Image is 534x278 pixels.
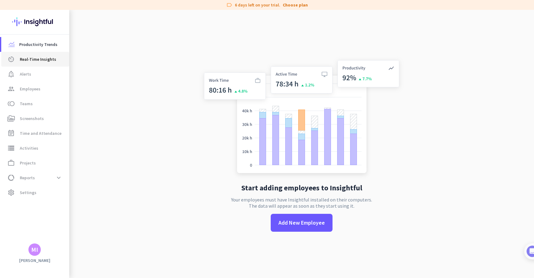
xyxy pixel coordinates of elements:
span: Settings [20,189,36,196]
span: Screenshots [20,115,44,122]
img: no-search-results [199,56,404,179]
a: tollTeams [1,96,69,111]
span: Reports [20,174,35,181]
a: menu-itemProductivity Trends [1,37,69,52]
a: settingsSettings [1,185,69,200]
i: perm_media [7,115,15,122]
i: settings [7,189,15,196]
i: group [7,85,15,93]
a: perm_mediaScreenshots [1,111,69,126]
span: Time and Attendance [20,130,61,137]
span: Productivity Trends [19,41,57,48]
i: label [226,2,232,8]
a: av_timerReal-Time Insights [1,52,69,67]
span: Add New Employee [278,219,325,227]
div: MI [31,247,38,253]
img: Insightful logo [12,10,57,34]
button: expand_more [53,172,64,183]
a: event_noteTime and Attendance [1,126,69,141]
a: data_usageReportsexpand_more [1,170,69,185]
img: menu-item [9,42,14,47]
span: Activities [20,144,38,152]
i: data_usage [7,174,15,181]
span: Real-Time Insights [20,56,56,63]
a: storageActivities [1,141,69,156]
span: Teams [20,100,33,107]
h2: Start adding employees to Insightful [241,184,362,192]
i: toll [7,100,15,107]
span: Employees [20,85,40,93]
a: work_outlineProjects [1,156,69,170]
a: Choose plan [283,2,308,8]
a: notification_importantAlerts [1,67,69,81]
button: Add New Employee [271,214,333,232]
i: notification_important [7,70,15,78]
i: event_note [7,130,15,137]
p: Your employees must have Insightful installed on their computers. The data will appear as soon as... [231,197,372,209]
span: Projects [20,159,36,167]
span: Alerts [20,70,31,78]
i: av_timer [7,56,15,63]
i: storage [7,144,15,152]
a: groupEmployees [1,81,69,96]
i: work_outline [7,159,15,167]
